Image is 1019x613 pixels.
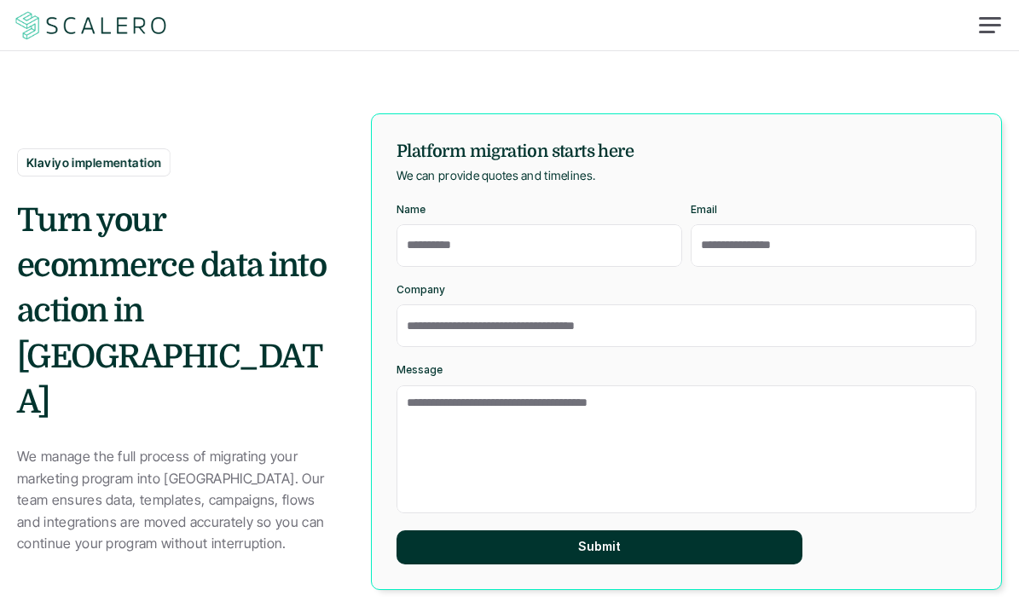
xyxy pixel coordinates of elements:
[691,224,976,267] input: Email
[397,385,976,513] textarea: Message
[17,198,333,425] h2: Turn your ecommerce data into action in [GEOGRAPHIC_DATA]
[13,10,170,41] a: Scalero company logotype
[397,304,976,347] input: Company
[26,153,161,171] p: Klaviyo implementation
[17,446,333,555] p: We manage the full process of migrating your marketing program into [GEOGRAPHIC_DATA]. Our team e...
[397,139,908,165] h5: Platform migration starts here
[397,165,595,186] p: We can provide quotes and timelines.
[691,204,717,216] p: Email
[397,224,682,267] input: Name
[397,364,443,376] p: Message
[397,530,802,564] button: Submit
[397,204,426,216] p: Name
[397,284,445,296] p: Company
[13,9,170,42] img: Scalero company logotype
[578,540,621,554] p: Submit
